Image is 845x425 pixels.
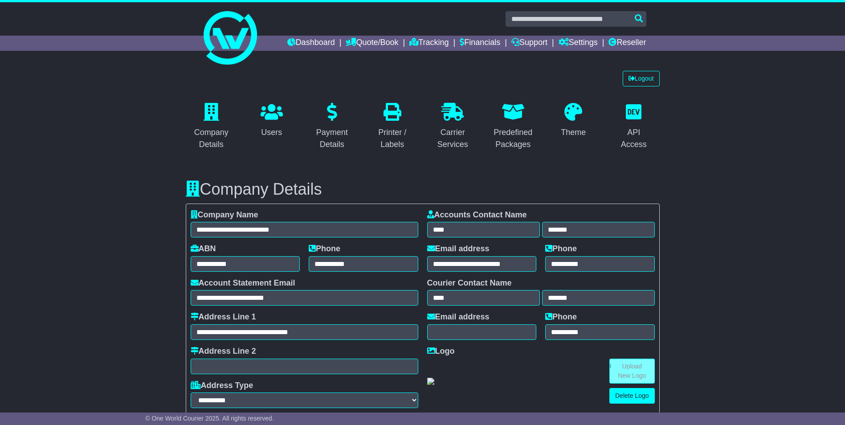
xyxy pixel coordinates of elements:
a: Tracking [409,36,449,51]
label: Address Type [191,381,253,391]
a: Financials [460,36,500,51]
span: © One World Courier 2025. All rights reserved. [145,415,274,422]
div: API Access [614,127,654,151]
a: Quote/Book [346,36,398,51]
div: Predefined Packages [493,127,533,151]
a: Carrier Services [427,100,479,154]
a: Payment Details [306,100,358,154]
label: Courier Contact Name [427,278,512,288]
label: Email address [427,312,490,322]
div: Carrier Services [433,127,473,151]
div: Theme [561,127,586,139]
label: Accounts Contact Name [427,210,527,220]
a: Logout [623,71,660,86]
label: ABN [191,244,216,254]
a: Predefined Packages [487,100,539,154]
label: Email address [427,244,490,254]
a: Company Details [186,100,237,154]
label: Phone [309,244,340,254]
label: Phone [545,244,577,254]
a: Dashboard [287,36,335,51]
div: Printer / Labels [372,127,412,151]
a: Upload New Logo [609,359,655,384]
label: Address Line 1 [191,312,256,322]
label: Account Statement Email [191,278,295,288]
label: Company Name [191,210,258,220]
a: Users [255,100,289,142]
div: Payment Details [312,127,352,151]
a: Delete Logo [609,388,655,404]
label: Logo [427,347,455,356]
a: Settings [559,36,598,51]
h3: Company Details [186,180,660,198]
label: Address Line 2 [191,347,256,356]
div: Company Details [192,127,232,151]
a: Printer / Labels [367,100,418,154]
a: Reseller [608,36,646,51]
div: Users [261,127,283,139]
a: Theme [555,100,592,142]
img: GetCustomerLogo [427,378,434,385]
a: Support [511,36,547,51]
label: Phone [545,312,577,322]
a: API Access [608,100,660,154]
